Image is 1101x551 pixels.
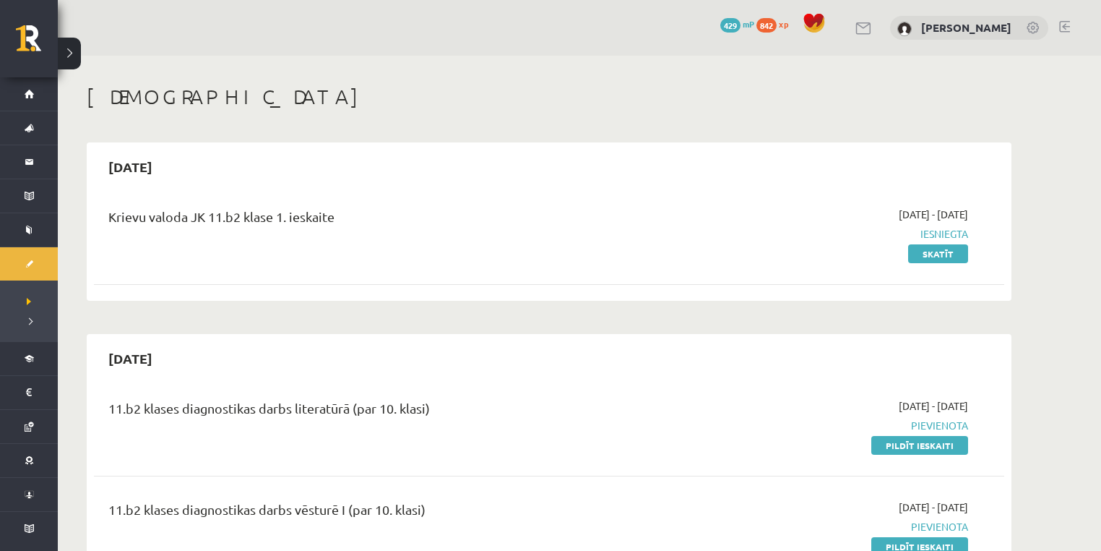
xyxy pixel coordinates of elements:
[108,500,674,526] div: 11.b2 klases diagnostikas darbs vēsturē I (par 10. klasi)
[743,18,754,30] span: mP
[756,18,795,30] a: 842 xp
[696,226,968,242] span: Iesniegta
[899,398,968,414] span: [DATE] - [DATE]
[921,20,1011,35] a: [PERSON_NAME]
[696,519,968,534] span: Pievienota
[696,418,968,433] span: Pievienota
[94,150,167,184] h2: [DATE]
[899,500,968,515] span: [DATE] - [DATE]
[897,22,912,36] img: Tomass Ozoliņš
[94,341,167,375] h2: [DATE]
[720,18,754,30] a: 429 mP
[899,207,968,222] span: [DATE] - [DATE]
[779,18,788,30] span: xp
[720,18,741,33] span: 429
[16,25,58,61] a: Rīgas 1. Tālmācības vidusskola
[871,436,968,455] a: Pildīt ieskaiti
[87,85,1011,109] h1: [DEMOGRAPHIC_DATA]
[756,18,777,33] span: 842
[908,244,968,263] a: Skatīt
[108,207,674,234] div: Krievu valoda JK 11.b2 klase 1. ieskaite
[108,398,674,425] div: 11.b2 klases diagnostikas darbs literatūrā (par 10. klasi)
